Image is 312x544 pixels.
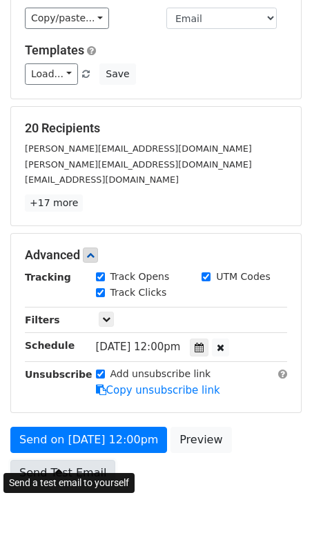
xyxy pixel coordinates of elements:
[25,8,109,29] a: Copy/paste...
[25,194,83,212] a: +17 more
[25,314,60,325] strong: Filters
[25,248,287,263] h5: Advanced
[25,174,179,185] small: [EMAIL_ADDRESS][DOMAIN_NAME]
[25,340,75,351] strong: Schedule
[110,270,170,284] label: Track Opens
[25,63,78,85] a: Load...
[110,367,211,381] label: Add unsubscribe link
[25,159,252,170] small: [PERSON_NAME][EMAIL_ADDRESS][DOMAIN_NAME]
[170,427,231,453] a: Preview
[96,341,181,353] span: [DATE] 12:00pm
[216,270,270,284] label: UTM Codes
[25,369,92,380] strong: Unsubscribe
[110,285,167,300] label: Track Clicks
[99,63,135,85] button: Save
[25,43,84,57] a: Templates
[243,478,312,544] iframe: Chat Widget
[25,121,287,136] h5: 20 Recipients
[10,460,115,486] a: Send Test Email
[25,143,252,154] small: [PERSON_NAME][EMAIL_ADDRESS][DOMAIN_NAME]
[10,427,167,453] a: Send on [DATE] 12:00pm
[96,384,220,396] a: Copy unsubscribe link
[3,473,135,493] div: Send a test email to yourself
[25,272,71,283] strong: Tracking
